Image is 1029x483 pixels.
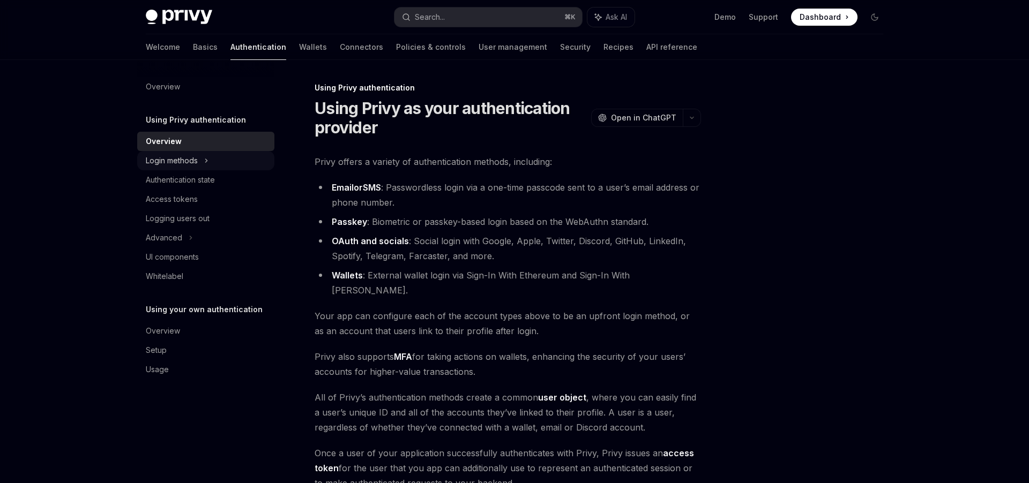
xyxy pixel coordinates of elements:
[394,351,412,363] a: MFA
[146,270,183,283] div: Whitelabel
[332,236,409,247] a: OAuth and socials
[315,268,701,298] li: : External wallet login via Sign-In With Ethereum and Sign-In With [PERSON_NAME].
[230,34,286,60] a: Authentication
[299,34,327,60] a: Wallets
[591,109,683,127] button: Open in ChatGPT
[137,190,274,209] a: Access tokens
[315,82,701,93] div: Using Privy authentication
[332,216,367,228] a: Passkey
[315,214,701,229] li: : Biometric or passkey-based login based on the WebAuthn standard.
[146,34,180,60] a: Welcome
[146,363,169,376] div: Usage
[800,12,841,22] span: Dashboard
[137,77,274,96] a: Overview
[714,12,736,22] a: Demo
[146,324,180,337] div: Overview
[137,209,274,228] a: Logging users out
[315,308,701,338] span: Your app can configure each of the account types above to be an upfront login method, or as an ac...
[146,212,210,225] div: Logging users out
[146,303,263,316] h5: Using your own authentication
[315,349,701,379] span: Privy also supports for taking actions on wallets, enhancing the security of your users’ accounts...
[146,193,198,206] div: Access tokens
[315,390,701,435] span: All of Privy’s authentication methods create a common , where you can easily find a user’s unique...
[146,173,215,186] div: Authentication state
[146,231,182,244] div: Advanced
[866,9,883,26] button: Toggle dark mode
[146,114,246,126] h5: Using Privy authentication
[611,112,676,123] span: Open in ChatGPT
[146,135,182,148] div: Overview
[137,321,274,341] a: Overview
[791,9,857,26] a: Dashboard
[332,182,381,193] strong: or
[587,7,635,27] button: Ask AI
[315,99,587,137] h1: Using Privy as your authentication provider
[538,392,586,403] a: user object
[415,11,445,24] div: Search...
[146,344,167,357] div: Setup
[315,154,701,169] span: Privy offers a variety of authentication methods, including:
[396,34,466,60] a: Policies & controls
[193,34,218,60] a: Basics
[560,34,591,60] a: Security
[363,182,381,193] a: SMS
[137,170,274,190] a: Authentication state
[146,251,199,263] div: UI components
[315,233,701,263] li: : Social login with Google, Apple, Twitter, Discord, GitHub, LinkedIn, Spotify, Telegram, Farcast...
[606,12,627,22] span: Ask AI
[603,34,633,60] a: Recipes
[340,34,383,60] a: Connectors
[332,182,354,193] a: Email
[394,7,582,27] button: Search...⌘K
[315,180,701,210] li: : Passwordless login via a one-time passcode sent to a user’s email address or phone number.
[146,80,180,93] div: Overview
[146,154,198,167] div: Login methods
[137,132,274,151] a: Overview
[146,10,212,25] img: dark logo
[137,360,274,379] a: Usage
[479,34,547,60] a: User management
[332,270,363,281] a: Wallets
[749,12,778,22] a: Support
[564,13,576,21] span: ⌘ K
[137,247,274,267] a: UI components
[646,34,697,60] a: API reference
[137,267,274,286] a: Whitelabel
[137,341,274,360] a: Setup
